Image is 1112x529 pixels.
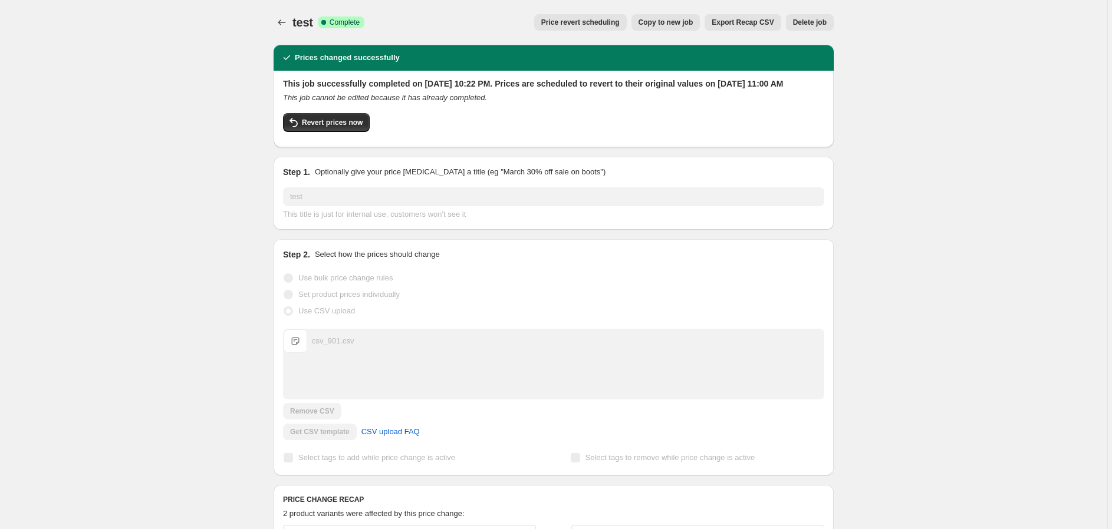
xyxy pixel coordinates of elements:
[283,509,465,518] span: 2 product variants were affected by this price change:
[283,93,487,102] i: This job cannot be edited because it has already completed.
[292,16,313,29] span: test
[786,14,834,31] button: Delete job
[534,14,627,31] button: Price revert scheduling
[274,14,290,31] button: Price change jobs
[283,495,824,504] h6: PRICE CHANGE RECAP
[283,187,824,206] input: 30% off holiday sale
[354,422,427,441] a: CSV upload FAQ
[283,113,370,132] button: Revert prices now
[302,118,363,127] span: Revert prices now
[315,249,440,260] p: Select how the prices should change
[315,166,606,178] p: Optionally give your price [MEDICAL_DATA] a title (eg "March 30% off sale on boots")
[330,18,360,27] span: Complete
[312,335,354,347] div: csv_901.csv
[361,426,420,438] span: CSV upload FAQ
[793,18,827,27] span: Delete job
[585,453,755,462] span: Select tags to remove while price change is active
[639,18,693,27] span: Copy to new job
[712,18,774,27] span: Export Recap CSV
[541,18,620,27] span: Price revert scheduling
[631,14,700,31] button: Copy to new job
[283,78,824,90] h2: This job successfully completed on [DATE] 10:22 PM. Prices are scheduled to revert to their origi...
[298,290,400,299] span: Set product prices individually
[283,210,466,219] span: This title is just for internal use, customers won't see it
[705,14,781,31] button: Export Recap CSV
[298,453,455,462] span: Select tags to add while price change is active
[295,52,400,64] h2: Prices changed successfully
[283,249,310,260] h2: Step 2.
[283,166,310,178] h2: Step 1.
[298,306,355,315] span: Use CSV upload
[298,273,393,282] span: Use bulk price change rules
